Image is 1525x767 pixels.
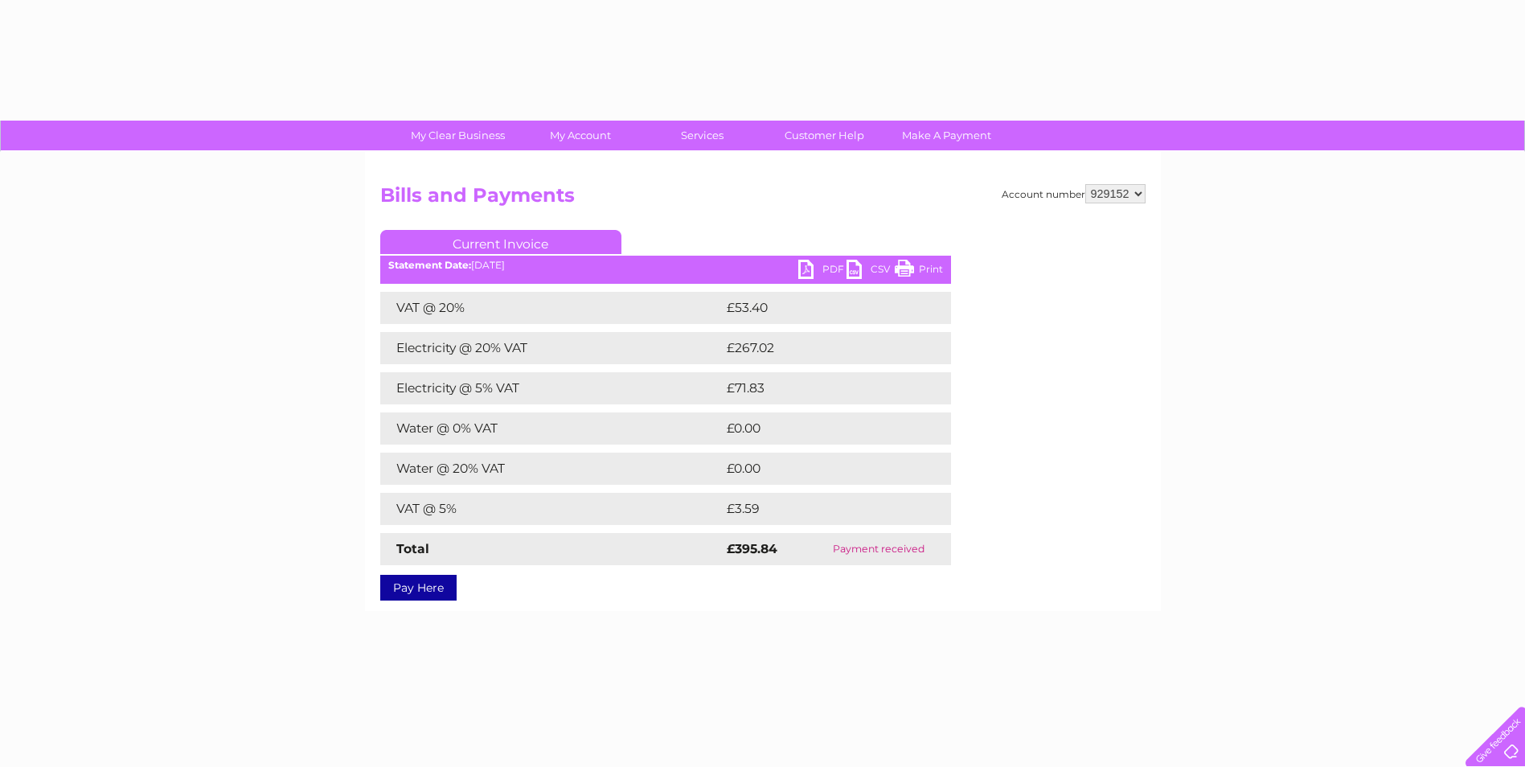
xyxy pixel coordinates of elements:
a: Customer Help [758,121,891,150]
td: £0.00 [723,412,914,445]
a: Print [895,260,943,283]
div: Account number [1002,184,1146,203]
td: £3.59 [723,493,913,525]
td: Electricity @ 5% VAT [380,372,723,404]
strong: £395.84 [727,541,777,556]
td: £53.40 [723,292,919,324]
div: [DATE] [380,260,951,271]
strong: Total [396,541,429,556]
td: £267.02 [723,332,922,364]
a: Make A Payment [880,121,1013,150]
td: £0.00 [723,453,914,485]
td: VAT @ 5% [380,493,723,525]
a: PDF [798,260,847,283]
h2: Bills and Payments [380,184,1146,215]
td: Water @ 20% VAT [380,453,723,485]
a: My Clear Business [391,121,524,150]
td: £71.83 [723,372,917,404]
td: Electricity @ 20% VAT [380,332,723,364]
a: My Account [514,121,646,150]
td: Water @ 0% VAT [380,412,723,445]
a: Current Invoice [380,230,621,254]
a: CSV [847,260,895,283]
b: Statement Date: [388,259,471,271]
a: Pay Here [380,575,457,601]
td: Payment received [807,533,951,565]
td: VAT @ 20% [380,292,723,324]
a: Services [636,121,769,150]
